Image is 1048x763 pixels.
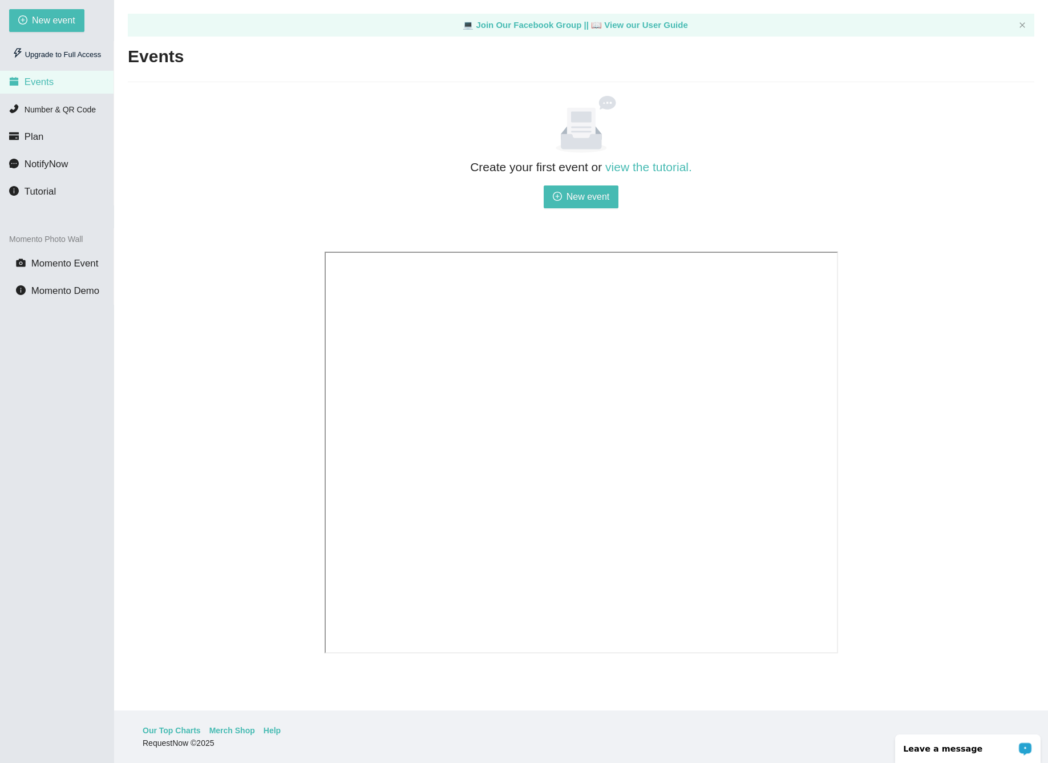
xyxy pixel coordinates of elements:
a: laptop View our User Guide [591,20,688,30]
h2: Create your first event or [325,158,838,176]
span: New event [567,189,610,204]
span: message [9,159,19,168]
span: laptop [463,20,474,30]
span: Events [25,76,54,87]
span: plus-circle [553,192,562,203]
span: New event [32,13,75,27]
span: thunderbolt [13,48,23,58]
a: view the tutorial. [605,160,692,173]
iframe: LiveChat chat widget [888,727,1048,763]
span: laptop [591,20,602,30]
a: Merch Shop [209,724,255,737]
a: Our Top Charts [143,724,201,737]
span: phone [9,104,19,114]
span: calendar [9,76,19,86]
span: info-circle [9,186,19,196]
div: RequestNow © 2025 [143,737,1017,749]
span: Plan [25,131,44,142]
span: credit-card [9,131,19,141]
div: Upgrade to Full Access [9,43,104,66]
h2: Events [128,45,184,68]
span: info-circle [16,285,26,295]
span: plus-circle [18,15,27,26]
span: Momento Event [31,258,99,269]
button: plus-circleNew event [9,9,84,32]
span: NotifyNow [25,159,68,169]
span: camera [16,258,26,268]
button: plus-circleNew event [544,185,619,208]
a: laptop Join Our Facebook Group || [463,20,591,30]
span: Tutorial [25,186,56,197]
button: close [1019,22,1026,29]
span: Momento Demo [31,285,99,296]
span: Number & QR Code [25,105,96,114]
a: Help [264,724,281,737]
